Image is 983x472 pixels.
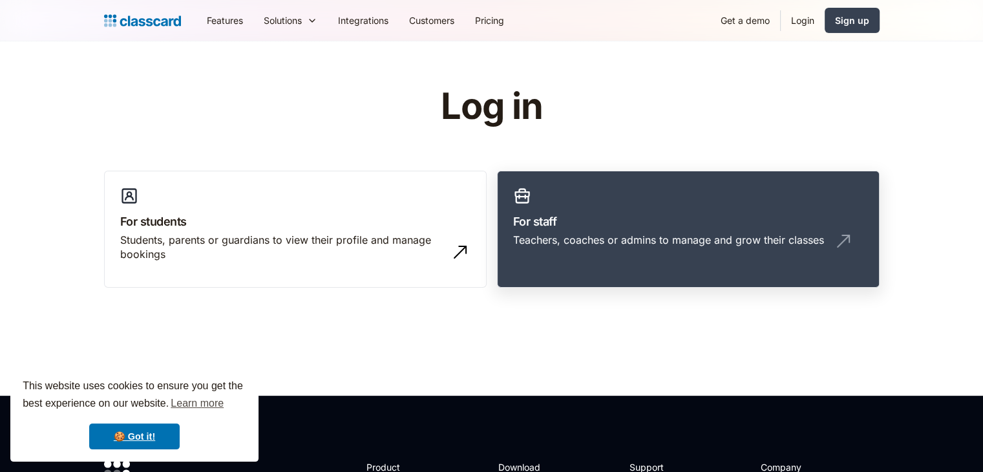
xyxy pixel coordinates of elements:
a: dismiss cookie message [89,424,180,449]
div: Solutions [253,6,328,35]
h3: For staff [513,213,863,230]
a: Get a demo [710,6,780,35]
span: This website uses cookies to ensure you get the best experience on our website. [23,378,246,413]
a: home [104,12,181,30]
div: cookieconsent [10,366,259,462]
div: Students, parents or guardians to view their profile and manage bookings [120,233,445,262]
div: Teachers, coaches or admins to manage and grow their classes [513,233,824,247]
h1: Log in [286,87,697,127]
a: For studentsStudents, parents or guardians to view their profile and manage bookings [104,171,487,288]
a: learn more about cookies [169,394,226,413]
a: For staffTeachers, coaches or admins to manage and grow their classes [497,171,880,288]
a: Integrations [328,6,399,35]
a: Sign up [825,8,880,33]
a: Features [196,6,253,35]
div: Sign up [835,14,869,27]
div: Solutions [264,14,302,27]
a: Pricing [465,6,514,35]
a: Login [781,6,825,35]
a: Customers [399,6,465,35]
h3: For students [120,213,470,230]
